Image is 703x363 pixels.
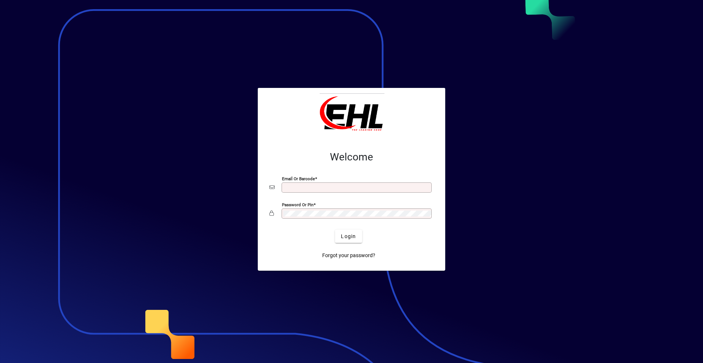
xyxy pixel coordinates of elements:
span: Forgot your password? [322,252,375,259]
a: Forgot your password? [319,249,378,262]
button: Login [335,230,362,243]
h2: Welcome [269,151,434,163]
span: Login [341,233,356,240]
mat-label: Password or Pin [282,202,313,207]
mat-label: Email or Barcode [282,176,315,181]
